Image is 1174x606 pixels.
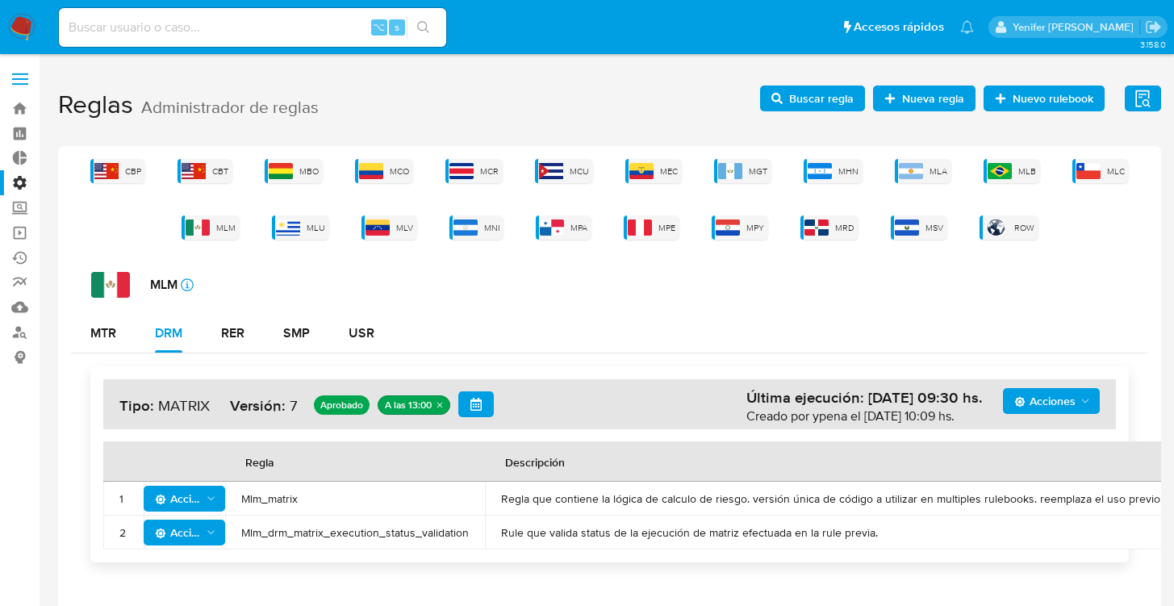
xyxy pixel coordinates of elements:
[1145,19,1162,36] a: Salir
[854,19,944,36] span: Accesos rápidos
[407,16,440,39] button: search-icon
[373,19,385,35] span: ⌥
[395,19,399,35] span: s
[1013,19,1139,35] p: yenifer.pena@mercadolibre.com
[59,17,446,38] input: Buscar usuario o caso...
[960,20,974,34] a: Notificaciones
